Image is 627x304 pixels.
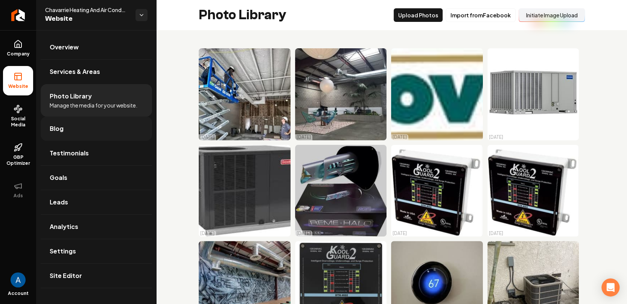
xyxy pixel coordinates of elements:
span: Blog [50,124,64,133]
img: KoolGuard 2 surge protector unit with voltage monitoring, UL listed, made in USA. [487,145,579,237]
span: Manage the media for your website. [50,101,137,109]
img: REME HALO air purification system with box; promotes cleaner indoor air quality. [295,145,387,237]
button: Initiate Image Upload [519,8,585,22]
span: Website [5,83,31,89]
p: [DATE] [489,134,503,140]
a: Analytics [41,215,152,239]
span: Leads [50,198,68,207]
a: Services & Areas [41,60,152,84]
a: Goals [41,166,152,190]
a: Social Media [3,98,33,134]
img: Gray commercial air conditioning unit with front ventilation and electrical access panel. [487,48,579,140]
span: Goals [50,173,67,182]
button: Ads [3,175,33,205]
h2: Photo Library [199,8,286,23]
a: Blog [41,117,152,141]
button: Upload Photos [394,8,443,22]
span: Company [4,51,33,57]
a: Leads [41,190,152,214]
span: Ads [11,193,26,199]
img: Rebolt Logo [11,9,25,21]
span: Services & Areas [50,67,100,76]
span: Chavarrie Heating And Air Conditioning [45,6,129,14]
span: Settings [50,247,76,256]
a: Company [3,34,33,63]
span: Social Media [3,116,33,128]
span: Site Editor [50,271,82,280]
p: [DATE] [200,134,215,140]
span: Account [8,290,29,296]
span: Testimonials [50,149,89,158]
a: Testimonials [41,141,152,165]
span: Website [45,14,129,24]
img: KoolGuard 2 surge protection device with status indicators and compliance certifications. [391,145,483,237]
p: [DATE] [489,230,503,236]
p: [DATE] [297,230,311,236]
a: Settings [41,239,152,263]
a: Site Editor [41,264,152,288]
span: Analytics [50,222,78,231]
img: Innovair logo in teal with bold font, signifying innovation in air solutions. [391,48,483,140]
img: Goodman outdoor air conditioning unit with dark casing and prominent brand logo. [199,145,291,237]
a: GBP Optimizer [3,137,33,172]
img: Andrew Magana [11,272,26,287]
span: GBP Optimizer [3,154,33,166]
span: Overview [50,43,79,52]
p: [DATE] [200,230,215,236]
span: Photo Library [50,92,92,101]
p: [DATE] [393,134,407,140]
p: [DATE] [297,134,311,140]
img: Construction workers using a scissor lift to install ceiling fixtures in an unfinished interior s... [199,48,291,140]
button: Import fromFacebook [446,8,516,22]
div: Open Intercom Messenger [601,278,619,296]
a: Overview [41,35,152,59]
img: Modern industrial space featuring plants, seating, and pendant lighting in a vibrant ambiance. [295,48,387,140]
button: Open user button [11,272,26,287]
p: [DATE] [393,230,407,236]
